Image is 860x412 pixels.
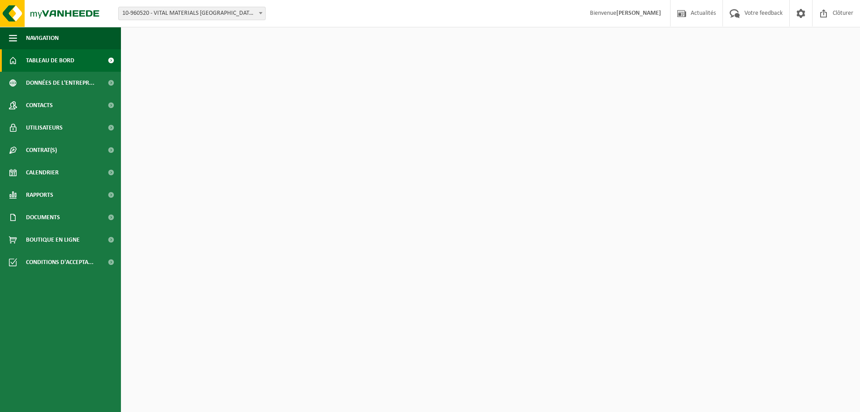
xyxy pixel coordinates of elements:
span: 10-960520 - VITAL MATERIALS BELGIUM S.A. - TILLY [118,7,266,20]
span: Documents [26,206,60,229]
span: Tableau de bord [26,49,74,72]
span: 10-960520 - VITAL MATERIALS BELGIUM S.A. - TILLY [119,7,265,20]
iframe: chat widget [4,392,150,412]
span: Contacts [26,94,53,117]
strong: [PERSON_NAME] [616,10,661,17]
span: Conditions d'accepta... [26,251,94,273]
span: Calendrier [26,161,59,184]
span: Contrat(s) [26,139,57,161]
span: Utilisateurs [26,117,63,139]
span: Rapports [26,184,53,206]
span: Boutique en ligne [26,229,80,251]
span: Données de l'entrepr... [26,72,95,94]
span: Navigation [26,27,59,49]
